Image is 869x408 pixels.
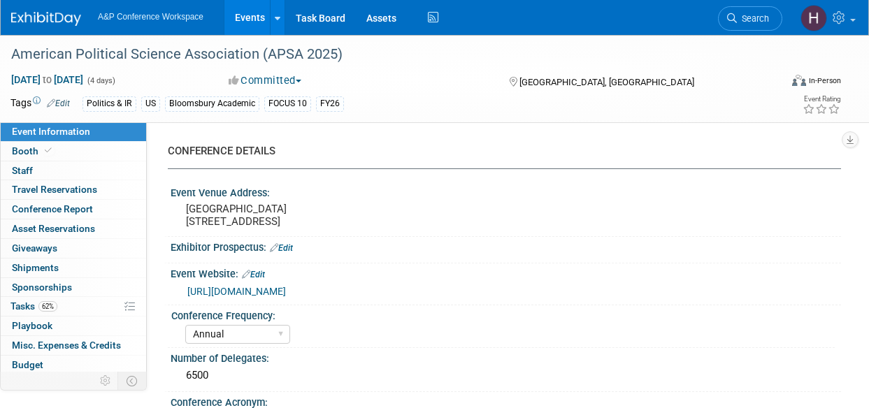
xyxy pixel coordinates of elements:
[1,258,146,277] a: Shipments
[86,76,115,85] span: (4 days)
[12,145,55,156] span: Booth
[94,372,118,390] td: Personalize Event Tab Strip
[12,340,121,351] span: Misc. Expenses & Credits
[1,180,146,199] a: Travel Reservations
[6,42,770,67] div: American Political Science Association (APSA 2025)
[171,348,841,365] div: Number of Delegates:
[1,297,146,316] a: Tasks62%
[803,96,840,103] div: Event Rating
[118,372,147,390] td: Toggle Event Tabs
[98,12,203,22] span: A&P Conference Workspace
[12,223,95,234] span: Asset Reservations
[720,73,841,94] div: Event Format
[171,263,841,282] div: Event Website:
[187,286,286,297] a: [URL][DOMAIN_NAME]
[10,73,84,86] span: [DATE] [DATE]
[1,316,146,335] a: Playbook
[12,203,93,214] span: Conference Report
[12,262,59,273] span: Shipments
[12,184,97,195] span: Travel Reservations
[264,96,311,111] div: FOCUS 10
[141,96,160,111] div: US
[270,243,293,253] a: Edit
[12,282,72,293] span: Sponsorships
[1,200,146,219] a: Conference Report
[171,237,841,255] div: Exhibitor Prospectus:
[1,161,146,180] a: Staff
[1,336,146,355] a: Misc. Expenses & Credits
[1,239,146,258] a: Giveaways
[224,73,307,88] button: Committed
[41,74,54,85] span: to
[12,359,43,370] span: Budget
[171,305,835,323] div: Conference Frequency:
[82,96,136,111] div: Politics & IR
[242,270,265,279] a: Edit
[1,142,146,161] a: Booth
[47,99,70,108] a: Edit
[168,144,831,159] div: CONFERENCE DETAILS
[12,126,90,137] span: Event Information
[800,5,827,31] img: Hannah Siegel
[12,320,52,331] span: Playbook
[12,165,33,176] span: Staff
[38,301,57,312] span: 62%
[718,6,782,31] a: Search
[737,13,769,24] span: Search
[10,300,57,312] span: Tasks
[808,75,841,86] div: In-Person
[519,77,694,87] span: [GEOGRAPHIC_DATA], [GEOGRAPHIC_DATA]
[10,96,70,112] td: Tags
[12,242,57,254] span: Giveaways
[186,203,435,228] pre: [GEOGRAPHIC_DATA] [STREET_ADDRESS]
[1,219,146,238] a: Asset Reservations
[792,75,806,86] img: Format-Inperson.png
[1,356,146,374] a: Budget
[316,96,344,111] div: FY26
[11,12,81,26] img: ExhibitDay
[181,365,831,386] div: 6500
[1,278,146,297] a: Sponsorships
[45,147,52,154] i: Booth reservation complete
[165,96,259,111] div: Bloomsbury Academic
[1,122,146,141] a: Event Information
[171,182,841,200] div: Event Venue Address:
